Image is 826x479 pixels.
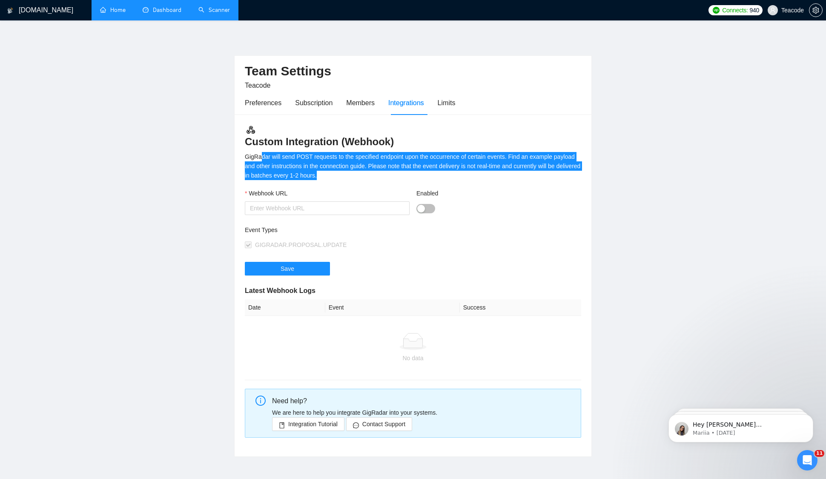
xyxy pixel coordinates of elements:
[770,7,776,13] span: user
[272,397,307,404] span: Need help?
[797,450,817,470] iframe: Intercom live chat
[809,7,823,14] a: setting
[346,98,375,108] div: Members
[656,396,826,456] iframe: Intercom notifications message
[143,6,181,14] a: dashboardDashboard
[245,125,581,149] h3: Custom Integration (Webhook)
[255,241,347,248] span: GIGRADAR.PROPOSAL.UPDATE
[37,33,147,40] p: Message from Mariia, sent 6w ago
[246,125,256,135] img: webhook.3a52c8ec.svg
[7,4,13,17] img: logo
[248,353,578,363] div: No data
[288,419,338,429] span: Integration Tutorial
[438,98,456,108] div: Limits
[346,417,412,431] button: messageContact Support
[245,225,278,235] label: Event Types
[809,3,823,17] button: setting
[245,262,330,275] button: Save
[245,63,581,80] h2: Team Settings
[416,204,435,213] button: Enabled
[245,82,271,89] span: Teacode
[100,6,126,14] a: homeHome
[362,419,405,429] span: Contact Support
[722,6,748,15] span: Connects:
[815,450,824,457] span: 11
[388,98,424,108] div: Integrations
[245,299,325,316] th: Date
[320,163,365,169] a: connection guide
[295,98,333,108] div: Subscription
[245,286,581,296] h5: Latest Webhook Logs
[325,299,460,316] th: Event
[281,264,294,273] span: Save
[272,408,574,417] p: We are here to help you integrate GigRadar into your systems.
[245,189,287,198] label: Webhook URL
[272,421,344,427] a: bookIntegration Tutorial
[245,98,281,108] div: Preferences
[255,396,266,406] span: info-circle
[245,152,581,180] div: GigRadar will send POST requests to the specified endpoint upon the occurrence of certain events....
[353,422,359,428] span: message
[279,422,285,428] span: book
[750,6,759,15] span: 940
[37,25,144,150] span: Hey [PERSON_NAME][EMAIL_ADDRESS][DOMAIN_NAME], Looks like your Upwork agency TeaCode ran out of c...
[713,7,720,14] img: upwork-logo.png
[198,6,230,14] a: searchScanner
[416,189,438,198] label: Enabled
[272,417,344,431] button: bookIntegration Tutorial
[245,201,410,215] input: Webhook URL
[460,299,581,316] th: Success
